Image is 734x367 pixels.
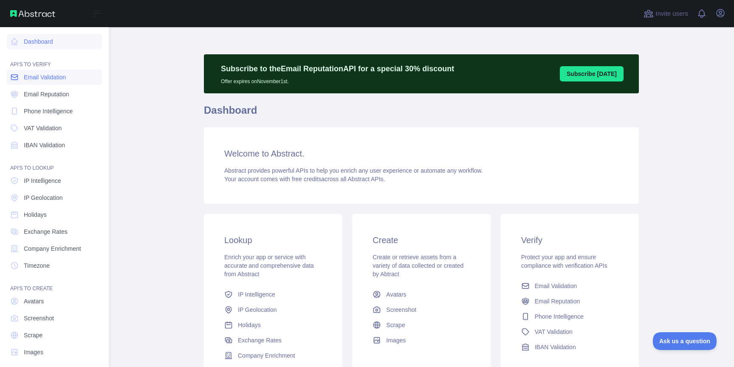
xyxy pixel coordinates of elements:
[369,317,473,333] a: Scrape
[369,287,473,302] a: Avatars
[7,345,102,360] a: Images
[224,234,322,246] h3: Lookup
[521,234,618,246] h3: Verify
[653,332,717,350] iframe: Toggle Customer Support
[10,10,55,17] img: Abstract API
[518,294,622,309] a: Email Reputation
[518,309,622,324] a: Phone Intelligence
[521,254,607,269] span: Protect your app and ensure compliance with verification APIs
[24,193,63,202] span: IP Geolocation
[221,317,325,333] a: Holidays
[238,351,295,360] span: Company Enrichment
[7,154,102,171] div: API'S TO LOOKUP
[518,324,622,339] a: VAT Validation
[7,224,102,239] a: Exchange Rates
[655,9,688,19] span: Invite users
[7,70,102,85] a: Email Validation
[24,73,66,81] span: Email Validation
[535,312,584,321] span: Phone Intelligence
[535,328,573,336] span: VAT Validation
[221,287,325,302] a: IP Intelligence
[24,261,50,270] span: Timezone
[7,275,102,292] div: API'S TO CREATE
[7,328,102,343] a: Scrape
[7,34,102,49] a: Dashboard
[238,290,275,299] span: IP Intelligence
[24,348,43,356] span: Images
[386,305,416,314] span: Screenshot
[24,176,61,185] span: IP Intelligence
[7,190,102,205] a: IP Geolocation
[7,311,102,326] a: Screenshot
[373,254,463,277] span: Create or retrieve assets from a variety of data collected or created by Abtract
[24,227,68,236] span: Exchange Rates
[386,336,406,345] span: Images
[369,302,473,317] a: Screenshot
[238,321,261,329] span: Holidays
[224,167,483,174] span: Abstract provides powerful APIs to help you enrich any user experience or automate any workflow.
[24,210,47,219] span: Holidays
[535,282,577,290] span: Email Validation
[518,278,622,294] a: Email Validation
[7,241,102,256] a: Company Enrichment
[221,302,325,317] a: IP Geolocation
[292,176,321,182] span: free credits
[386,290,406,299] span: Avatars
[642,7,690,20] button: Invite users
[7,294,102,309] a: Avatars
[24,141,65,149] span: IBAN Validation
[238,336,282,345] span: Exchange Rates
[221,63,454,75] p: Subscribe to the Email Reputation API for a special 30 % discount
[221,348,325,363] a: Company Enrichment
[224,148,618,160] h3: Welcome to Abstract.
[24,90,69,98] span: Email Reputation
[386,321,405,329] span: Scrape
[204,104,639,124] h1: Dashboard
[7,137,102,153] a: IBAN Validation
[369,333,473,348] a: Images
[373,234,470,246] h3: Create
[535,343,576,351] span: IBAN Validation
[24,124,62,132] span: VAT Validation
[7,207,102,222] a: Holidays
[24,331,42,339] span: Scrape
[221,333,325,348] a: Exchange Rates
[24,107,73,115] span: Phone Intelligence
[238,305,277,314] span: IP Geolocation
[221,75,454,85] p: Offer expires on November 1st.
[224,176,385,182] span: Your account comes with across all Abstract APIs.
[535,297,580,305] span: Email Reputation
[7,87,102,102] a: Email Reputation
[7,120,102,136] a: VAT Validation
[24,314,54,322] span: Screenshot
[7,51,102,68] div: API'S TO VERIFY
[7,173,102,188] a: IP Intelligence
[224,254,314,277] span: Enrich your app or service with accurate and comprehensive data from Abstract
[24,244,81,253] span: Company Enrichment
[24,297,44,305] span: Avatars
[560,66,624,81] button: Subscribe [DATE]
[7,258,102,273] a: Timezone
[7,104,102,119] a: Phone Intelligence
[518,339,622,355] a: IBAN Validation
